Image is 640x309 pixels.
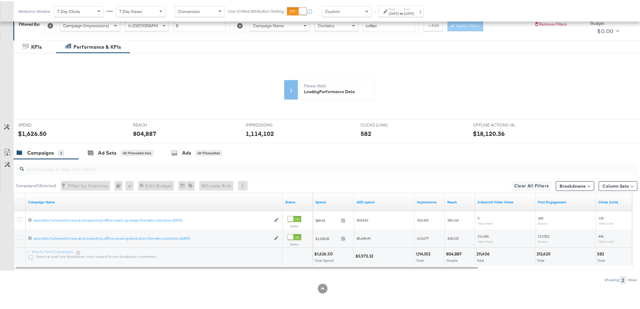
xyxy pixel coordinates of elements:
a: The number of people your ad was served to. [447,199,473,203]
span: 7 Day Clicks [57,8,80,13]
span: Conversion [178,8,200,13]
div: Performance & KPIs [73,42,121,49]
span: Total Spend [315,257,334,261]
div: $1,626.50 [314,250,335,256]
input: Search Campaigns by Name, ID or Objective [24,159,580,171]
button: $0.00 [595,25,621,35]
div: 804,887 [446,250,463,256]
div: Rows [628,277,638,281]
div: All Filtered Ads [196,149,222,155]
a: The number of actions related to your Page's posts as a result of your ad. [538,199,594,203]
span: $324.83 [357,217,368,221]
input: Enter a search term [363,19,415,30]
div: Campaigns ( 0 Selected) [16,182,56,187]
span: 0 [478,215,479,219]
span: Custom [325,8,340,13]
sub: Clicks (Link) [599,238,614,242]
span: 428,192 [447,235,459,239]
span: Clear All Filters [514,181,549,189]
div: 2 [58,149,64,155]
div: [DATE] [389,10,399,15]
div: assembly-homecentre-ksa-all-prospecting-offline-views-ig-feed-story-thematic-collective-[DATE] [34,235,271,240]
span: 211,406 [478,233,489,237]
label: End: [404,6,414,10]
a: Your campaign name. [28,199,280,203]
button: Clear All Filters [512,180,551,190]
button: + Add [424,19,443,30]
span: Campaign (Impressions) [63,22,109,27]
div: $0.00 [597,25,614,35]
button: Breakdowns [556,180,594,190]
span: 268 [538,215,544,219]
label: Active [288,223,301,227]
div: All Filtered Ad Sets [121,149,153,155]
span: 7 Day Views [119,8,142,13]
button: Remove Filters [534,20,567,26]
sub: Clicks (Link) [599,220,614,224]
span: 446 [599,233,604,237]
div: 213,620 [537,250,553,256]
div: Attribution Window: [18,8,51,12]
span: Total [598,257,605,261]
a: assembly-homecentre-ksa-ar-prospecting-offline-reach-ig-image-thematic-collective-[DATE] [34,217,271,222]
button: Column Sets [599,180,638,190]
div: 211,406 [476,250,492,256]
div: $5,973.32 [355,252,375,258]
a: assembly-homecentre-ksa-all-prospecting-offline-views-ig-feed-story-thematic-collective-[DATE] [34,235,271,240]
div: 0 [115,180,126,189]
label: Use Unified Attribution Setting: [228,7,285,13]
span: Total [477,257,484,261]
span: 613,677 [417,235,429,239]
a: The number of times your video was viewed for 3 seconds or more. [478,199,533,203]
input: Enter a number [173,19,226,30]
span: $1,538.05 [315,235,339,240]
sub: Video Views [478,238,493,242]
div: [DATE] [404,10,414,15]
a: The total amount spent to date. [315,199,352,203]
div: 1,114,102 [416,250,432,256]
span: $5,648.49 [357,235,371,239]
span: Total [416,257,424,261]
span: Is [GEOGRAPHIC_DATA] [128,22,175,27]
sub: Actions [538,238,548,242]
sub: Video Views [478,220,493,224]
label: Start: [389,6,399,10]
div: Filtered By: [19,20,40,26]
label: Active [288,241,301,245]
span: $88.45 [315,217,339,222]
span: Contains [318,22,335,27]
div: Ad Sets [98,148,116,155]
div: Ads [182,148,191,155]
div: KPIs [31,42,42,49]
a: The number of times your ad was served. On mobile apps an ad is counted as served the first time ... [417,199,442,203]
span: 385,165 [447,217,459,221]
div: Showing: [605,277,620,281]
div: Campaigns [27,148,54,155]
span: ↑ [372,10,378,12]
sub: Actions [538,220,548,224]
span: 500,425 [417,217,429,221]
a: Shows the current state of your Ad Campaign. [285,199,311,203]
a: 3.6725 [357,199,412,203]
strong: to [399,10,404,15]
div: 582 [597,250,606,256]
span: 136 [599,215,604,219]
div: 2 [620,275,626,283]
span: 213,352 [538,233,550,237]
span: People [446,257,458,261]
span: Campaign Name [253,22,284,27]
span: Total [537,257,545,261]
div: assembly-homecentre-ksa-ar-prospecting-offline-reach-ig-image-thematic-collective-[DATE] [34,217,271,222]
